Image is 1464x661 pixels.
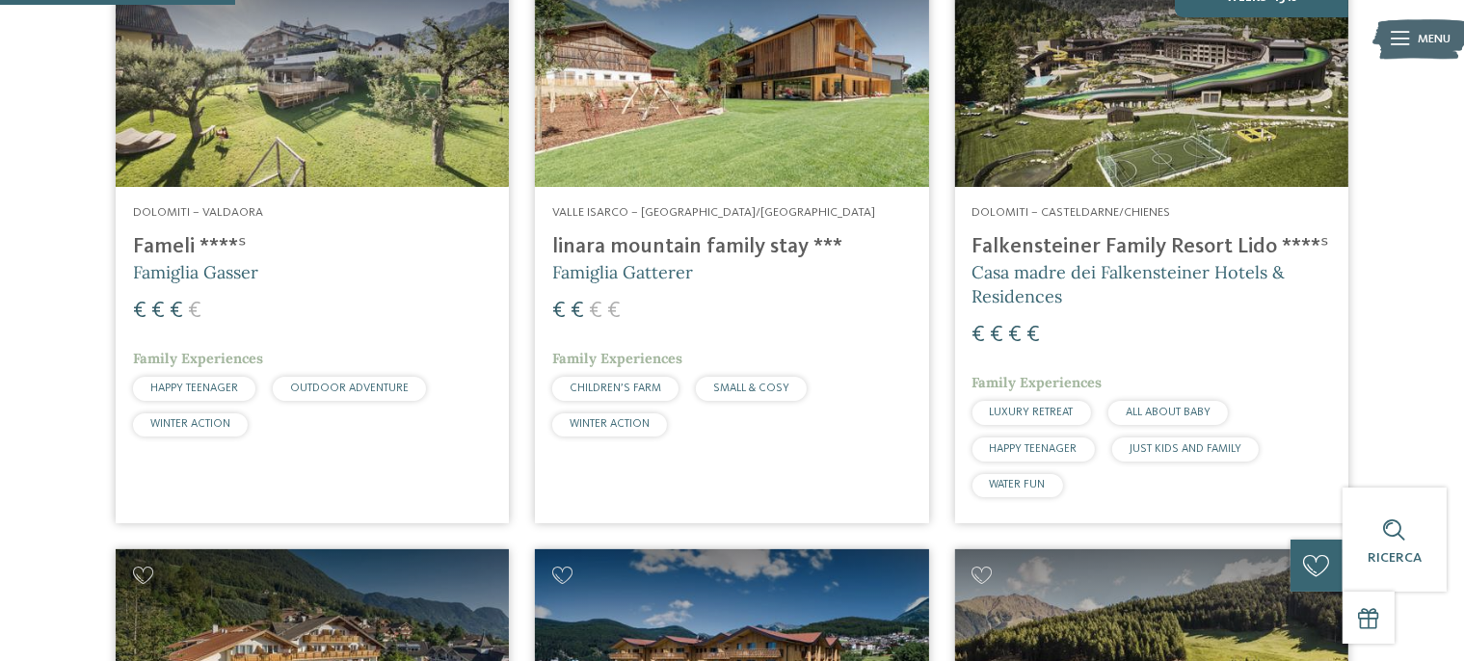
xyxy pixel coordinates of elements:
[133,350,263,367] span: Family Experiences
[133,261,258,283] span: Famiglia Gasser
[607,300,621,323] span: €
[990,407,1074,418] span: LUXURY RETREAT
[570,383,661,394] span: CHILDREN’S FARM
[1368,551,1422,565] span: Ricerca
[150,383,238,394] span: HAPPY TEENAGER
[552,206,875,219] span: Valle Isarco – [GEOGRAPHIC_DATA]/[GEOGRAPHIC_DATA]
[972,374,1103,391] span: Family Experiences
[1009,324,1023,347] span: €
[990,443,1078,455] span: HAPPY TEENAGER
[133,300,146,323] span: €
[552,350,682,367] span: Family Experiences
[713,383,789,394] span: SMALL & COSY
[1130,443,1241,455] span: JUST KIDS AND FAMILY
[972,261,1286,307] span: Casa madre dei Falkensteiner Hotels & Residences
[571,300,584,323] span: €
[552,234,911,260] h4: linara mountain family stay ***
[552,300,566,323] span: €
[290,383,409,394] span: OUTDOOR ADVENTURE
[991,324,1004,347] span: €
[151,300,165,323] span: €
[570,418,650,430] span: WINTER ACTION
[150,418,230,430] span: WINTER ACTION
[1027,324,1041,347] span: €
[972,234,1331,260] h4: Falkensteiner Family Resort Lido ****ˢ
[972,206,1171,219] span: Dolomiti – Casteldarne/Chienes
[589,300,602,323] span: €
[133,206,263,219] span: Dolomiti – Valdaora
[990,479,1046,490] span: WATER FUN
[972,324,986,347] span: €
[552,261,693,283] span: Famiglia Gatterer
[188,300,201,323] span: €
[1126,407,1211,418] span: ALL ABOUT BABY
[170,300,183,323] span: €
